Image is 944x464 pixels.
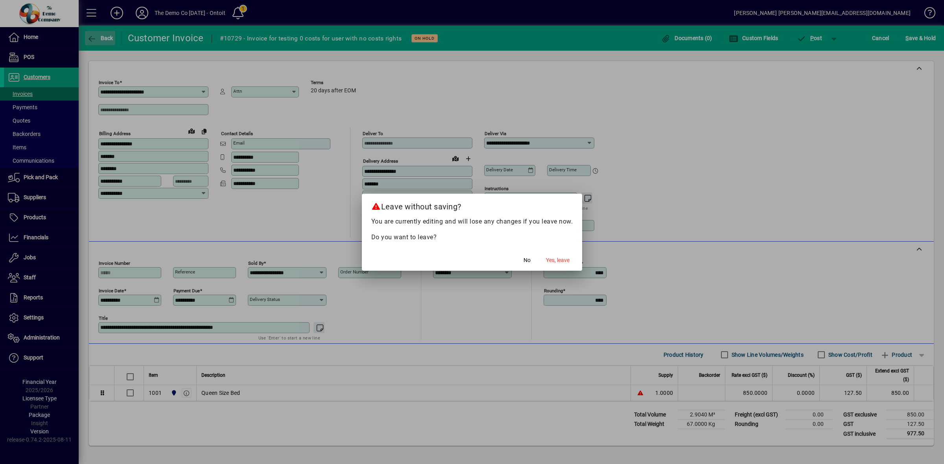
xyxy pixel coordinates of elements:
button: Yes, leave [543,253,573,268]
p: Do you want to leave? [371,233,573,242]
p: You are currently editing and will lose any changes if you leave now. [371,217,573,226]
span: No [524,256,531,264]
button: No [514,253,540,268]
span: Yes, leave [546,256,570,264]
h2: Leave without saving? [362,194,583,216]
